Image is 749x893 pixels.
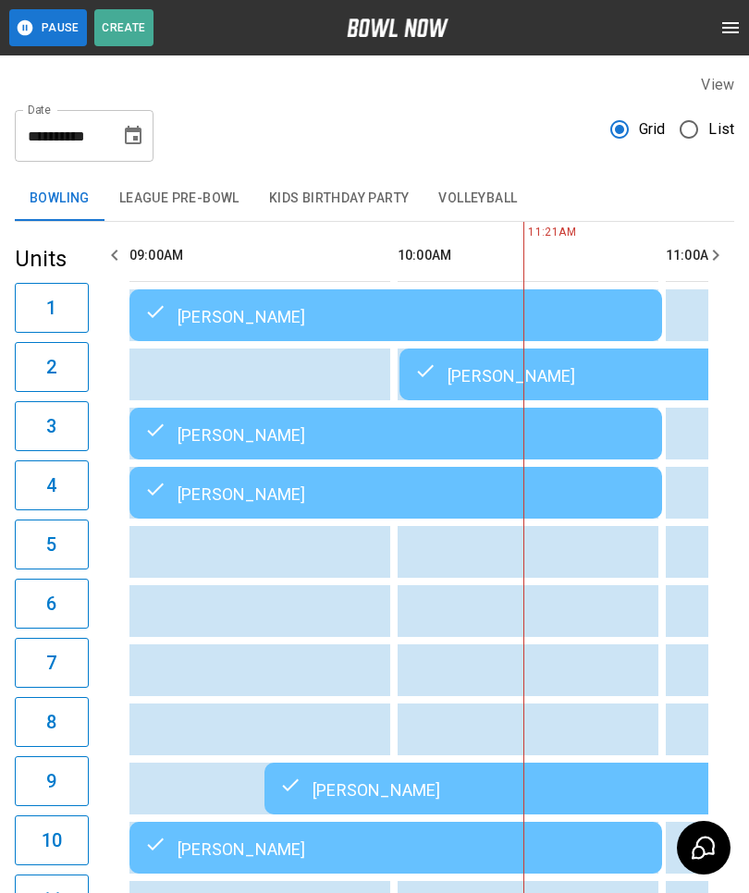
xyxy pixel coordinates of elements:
[15,177,734,221] div: inventory tabs
[144,422,647,445] div: [PERSON_NAME]
[398,229,658,282] th: 10:00AM
[104,177,254,221] button: League Pre-Bowl
[46,352,56,382] h6: 2
[46,589,56,618] h6: 6
[712,9,749,46] button: open drawer
[701,76,734,93] label: View
[42,826,62,855] h6: 10
[15,638,89,688] button: 7
[129,229,390,282] th: 09:00AM
[46,411,56,441] h6: 3
[15,244,89,274] h5: Units
[46,530,56,559] h6: 5
[46,648,56,678] h6: 7
[15,756,89,806] button: 9
[15,283,89,333] button: 1
[144,837,647,859] div: [PERSON_NAME]
[15,520,89,569] button: 5
[254,177,424,221] button: Kids Birthday Party
[46,293,56,323] h6: 1
[424,177,532,221] button: Volleyball
[46,766,56,796] h6: 9
[9,9,87,46] button: Pause
[15,401,89,451] button: 3
[144,482,647,504] div: [PERSON_NAME]
[15,579,89,629] button: 6
[46,471,56,500] h6: 4
[94,9,153,46] button: Create
[15,342,89,392] button: 2
[639,118,666,141] span: Grid
[15,697,89,747] button: 8
[15,815,89,865] button: 10
[46,707,56,737] h6: 8
[15,460,89,510] button: 4
[347,18,448,37] img: logo
[144,304,647,326] div: [PERSON_NAME]
[708,118,734,141] span: List
[15,177,104,221] button: Bowling
[115,117,152,154] button: Choose date, selected date is Aug 17, 2025
[523,224,528,242] span: 11:21AM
